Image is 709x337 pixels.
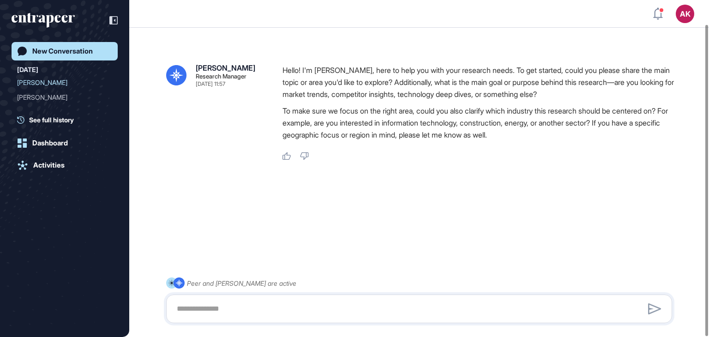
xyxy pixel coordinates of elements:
div: Peer and [PERSON_NAME] are active [187,277,296,289]
span: See full history [29,115,74,125]
div: Reese [17,75,112,90]
div: Activities [33,161,65,169]
p: To make sure we focus on the right area, could you also clarify which industry this research shou... [282,105,679,141]
div: entrapeer-logo [12,13,75,28]
div: [DATE] 11:57 [196,81,225,87]
a: Dashboard [12,134,118,152]
button: AK [676,5,694,23]
div: New Conversation [32,47,93,55]
a: See full history [17,115,118,125]
div: Research Manager [196,73,246,79]
div: [DATE] [17,64,38,75]
div: Dashboard [32,139,68,147]
p: Hello! I'm [PERSON_NAME], here to help you with your research needs. To get started, could you pl... [282,64,679,100]
a: Activities [12,156,118,175]
a: New Conversation [12,42,118,60]
div: [PERSON_NAME] [196,64,255,72]
div: [PERSON_NAME] [17,90,105,105]
div: Reese [17,90,112,105]
div: [PERSON_NAME] [17,75,105,90]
